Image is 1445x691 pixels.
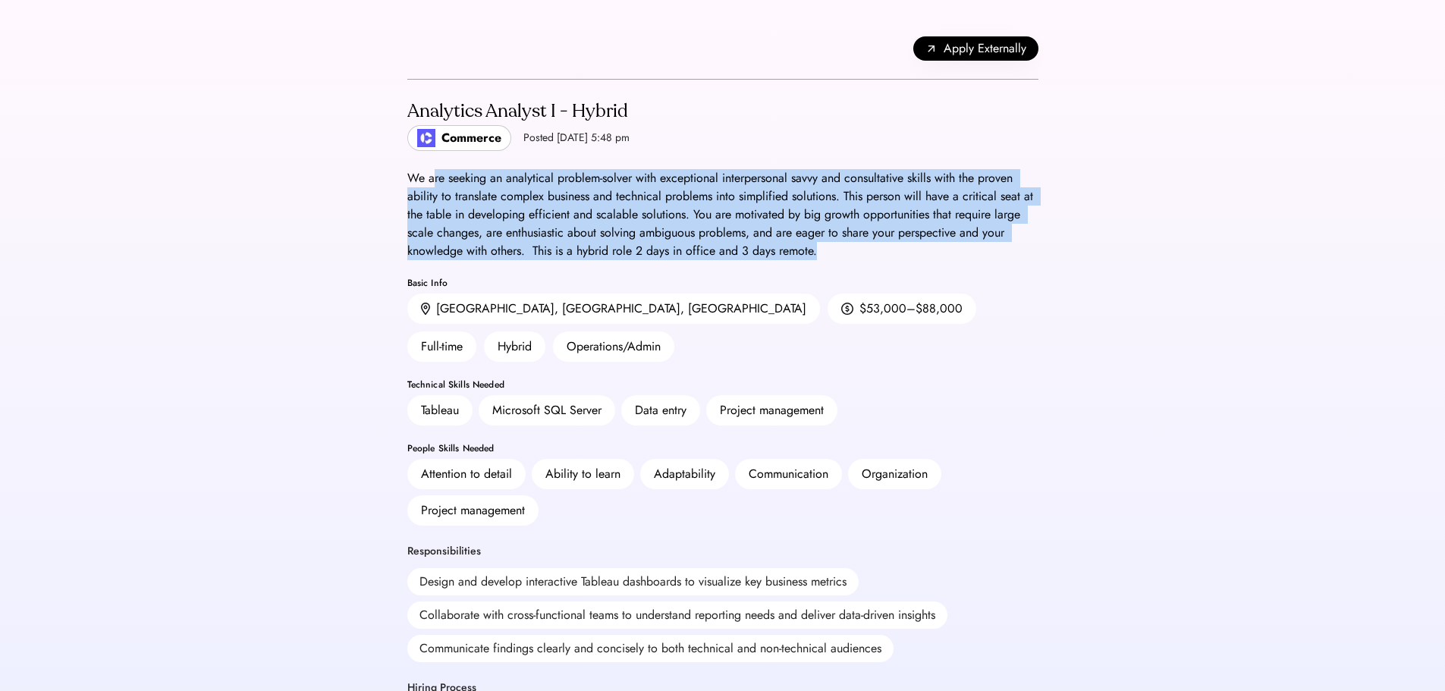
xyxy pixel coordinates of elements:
[407,544,481,559] div: Responsibilities
[421,303,430,316] img: location.svg
[720,401,824,419] div: Project management
[407,99,630,124] div: Analytics Analyst I - Hybrid
[407,169,1038,260] div: We are seeking an analytical problem-solver with exceptional interpersonal savvy and consultative...
[862,465,928,483] div: Organization
[441,129,501,147] div: Commerce
[654,465,715,483] div: Adaptability
[635,401,686,419] div: Data entry
[421,501,525,520] div: Project management
[913,36,1038,61] button: Apply Externally
[944,39,1026,58] span: Apply Externally
[417,129,435,147] img: poweredbycommerce_logo.jpeg
[484,331,545,362] div: Hybrid
[407,601,947,629] div: Collaborate with cross-functional teams to understand reporting needs and deliver data-driven ins...
[841,302,853,316] img: money.svg
[749,465,828,483] div: Communication
[492,401,602,419] div: Microsoft SQL Server
[407,380,1038,389] div: Technical Skills Needed
[421,401,459,419] div: Tableau
[545,465,620,483] div: Ability to learn
[421,465,512,483] div: Attention to detail
[407,635,894,662] div: Communicate findings clearly and concisely to both technical and non-technical audiences
[436,300,806,318] div: [GEOGRAPHIC_DATA], [GEOGRAPHIC_DATA], [GEOGRAPHIC_DATA]
[859,300,963,318] div: $53,000–$88,000
[523,130,630,146] div: Posted [DATE] 5:48 pm
[553,331,674,362] div: Operations/Admin
[407,331,476,362] div: Full-time
[407,444,1038,453] div: People Skills Needed
[407,568,859,595] div: Design and develop interactive Tableau dashboards to visualize key business metrics
[407,278,1038,287] div: Basic Info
